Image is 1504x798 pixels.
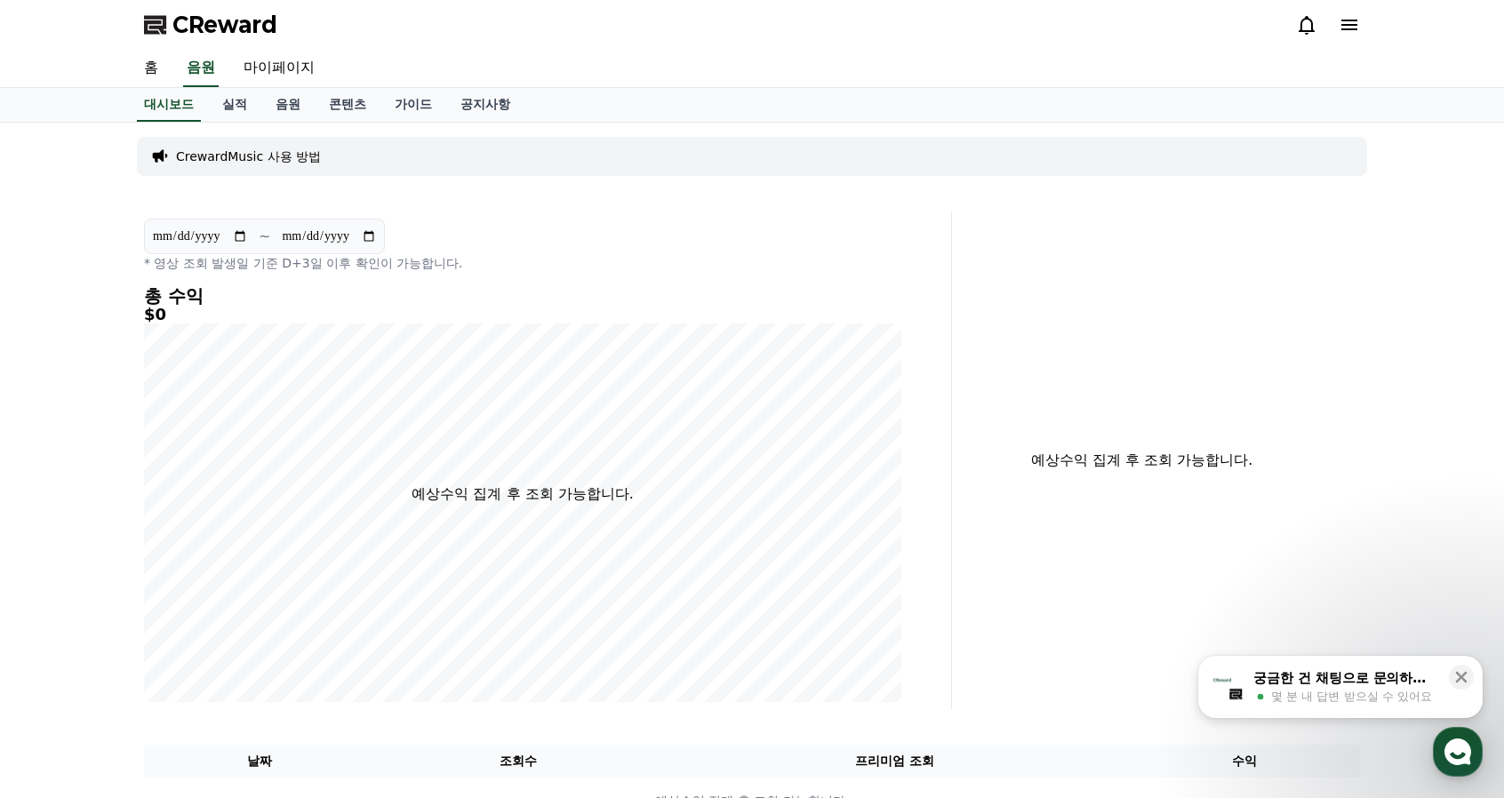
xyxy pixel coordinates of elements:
a: 음원 [261,88,315,122]
a: 대시보드 [137,88,201,122]
th: 프리미엄 조회 [661,745,1128,778]
a: 마이페이지 [229,50,329,87]
span: CReward [172,11,277,39]
h5: $0 [144,306,901,323]
p: 예상수익 집계 후 조회 가능합니다. [412,483,633,505]
a: 공지사항 [446,88,524,122]
p: 예상수익 집계 후 조회 가능합니다. [966,450,1317,471]
a: 실적 [208,88,261,122]
a: 음원 [183,50,219,87]
h4: 총 수익 [144,286,901,306]
a: 가이드 [380,88,446,122]
th: 수익 [1128,745,1360,778]
a: CReward [144,11,277,39]
a: CrewardMusic 사용 방법 [176,148,321,165]
p: * 영상 조회 발생일 기준 D+3일 이후 확인이 가능합니다. [144,254,901,272]
a: 홈 [130,50,172,87]
a: 콘텐츠 [315,88,380,122]
th: 날짜 [144,745,376,778]
th: 조회수 [376,745,661,778]
p: ~ [259,226,270,247]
